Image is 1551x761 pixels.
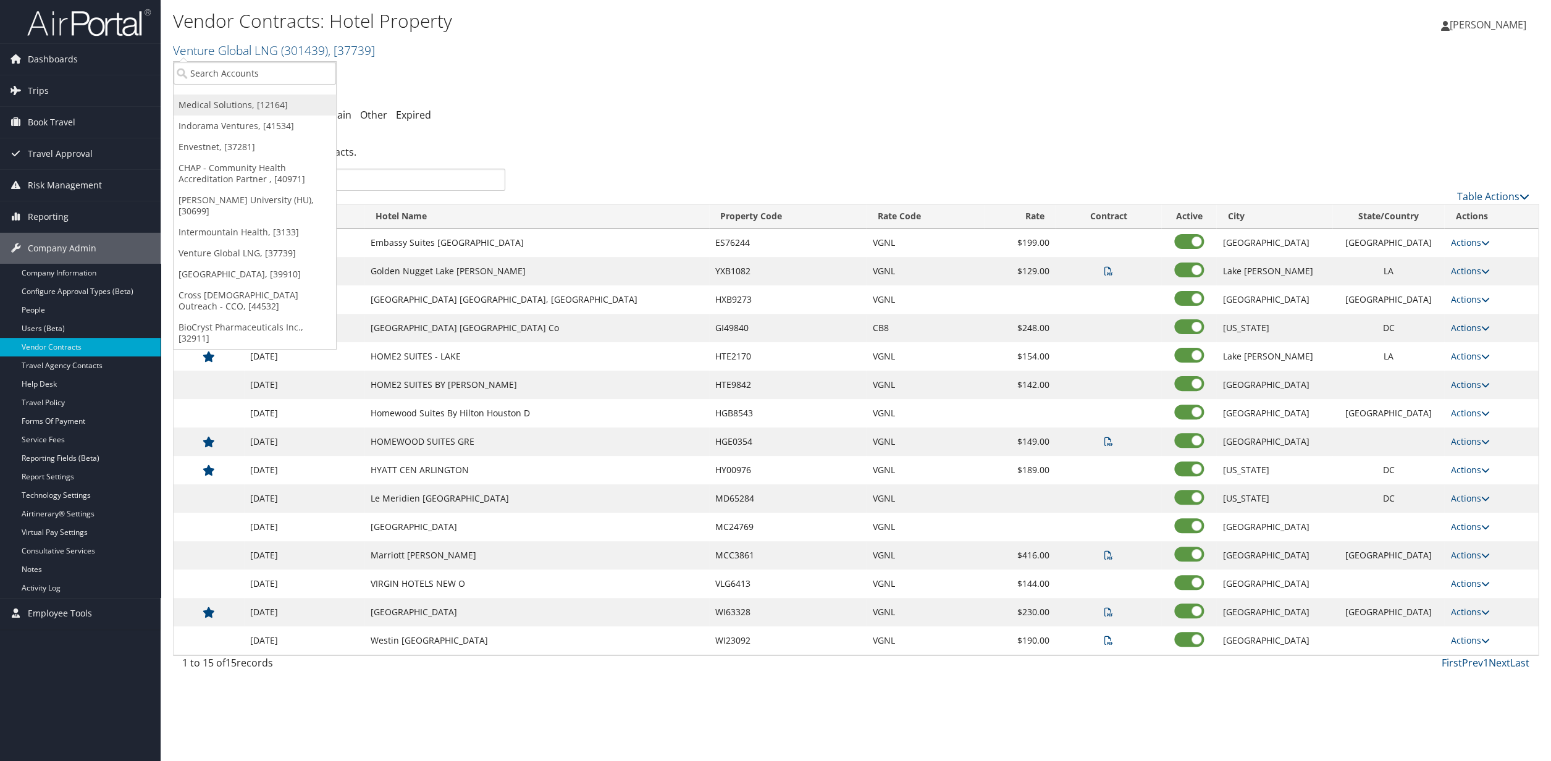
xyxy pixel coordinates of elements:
a: [PERSON_NAME] University (HU), [30699] [174,190,336,222]
td: $416.00 [985,541,1056,570]
td: $199.00 [985,229,1056,257]
td: Homewood Suites By Hilton Houston D [364,399,709,427]
a: BioCryst Pharmaceuticals Inc., [32911] [174,317,336,349]
div: There are contracts. [173,135,1539,169]
td: CB8 [866,314,984,342]
a: Actions [1450,492,1489,504]
td: [DATE] [244,456,364,484]
td: [GEOGRAPHIC_DATA] [GEOGRAPHIC_DATA] Co [364,314,709,342]
td: [GEOGRAPHIC_DATA] [1216,427,1332,456]
td: [DATE] [244,541,364,570]
a: Intermountain Health, [3133] [174,222,336,243]
td: DC [1332,484,1444,513]
td: [GEOGRAPHIC_DATA] [1216,626,1332,655]
td: [US_STATE] [1216,314,1332,342]
td: HYATT CEN ARLINGTON [364,456,709,484]
a: Actions [1450,606,1489,618]
td: VGNL [866,513,984,541]
td: VGNL [866,229,984,257]
td: VGNL [866,570,984,598]
span: Book Travel [28,107,75,138]
td: $144.00 [985,570,1056,598]
span: 15 [225,656,237,670]
a: Actions [1450,407,1489,419]
td: $190.00 [985,626,1056,655]
td: [GEOGRAPHIC_DATA] [1332,229,1444,257]
td: [GEOGRAPHIC_DATA] [364,513,709,541]
td: VGNL [866,541,984,570]
td: [GEOGRAPHIC_DATA] [1216,513,1332,541]
div: 1 to 15 of records [182,655,505,676]
input: Search [182,169,505,191]
td: HGB8543 [709,399,867,427]
a: Actions [1450,237,1489,248]
a: Actions [1450,521,1489,532]
td: VGNL [866,285,984,314]
span: Employee Tools [28,598,92,629]
td: Lake [PERSON_NAME] [1216,257,1332,285]
td: [GEOGRAPHIC_DATA] [GEOGRAPHIC_DATA], [GEOGRAPHIC_DATA] [364,285,709,314]
td: [GEOGRAPHIC_DATA] [1216,285,1332,314]
td: Embassy Suites [GEOGRAPHIC_DATA] [364,229,709,257]
td: VGNL [866,626,984,655]
td: [GEOGRAPHIC_DATA] [1216,598,1332,626]
a: [GEOGRAPHIC_DATA], [39910] [174,264,336,285]
a: Actions [1450,634,1489,646]
a: Indorama Ventures, [41534] [174,116,336,137]
span: , [ 37739 ] [328,42,375,59]
th: City: activate to sort column ascending [1216,204,1332,229]
td: VGNL [866,257,984,285]
th: State/Country: activate to sort column ascending [1332,204,1444,229]
td: [DATE] [244,513,364,541]
td: [DATE] [244,342,364,371]
td: Le Meridien [GEOGRAPHIC_DATA] [364,484,709,513]
td: [US_STATE] [1216,484,1332,513]
td: [GEOGRAPHIC_DATA] [1216,229,1332,257]
td: VGNL [866,484,984,513]
td: $154.00 [985,342,1056,371]
span: Company Admin [28,233,96,264]
td: [GEOGRAPHIC_DATA] [1332,285,1444,314]
td: [DATE] [244,371,364,399]
td: DC [1332,314,1444,342]
td: [DATE] [244,598,364,626]
a: Actions [1450,350,1489,362]
td: $189.00 [985,456,1056,484]
span: Trips [28,75,49,106]
a: Venture Global LNG [173,42,375,59]
a: Other [360,108,387,122]
a: Expired [396,108,431,122]
td: $142.00 [985,371,1056,399]
th: Rate Code: activate to sort column ascending [866,204,984,229]
a: Last [1510,656,1529,670]
a: Actions [1450,549,1489,561]
th: Active: activate to sort column ascending [1161,204,1216,229]
td: [GEOGRAPHIC_DATA] [1216,541,1332,570]
span: Reporting [28,201,69,232]
td: VIRGIN HOTELS NEW O [364,570,709,598]
td: Lake [PERSON_NAME] [1216,342,1332,371]
a: Table Actions [1457,190,1529,203]
span: ( 301439 ) [281,42,328,59]
td: [GEOGRAPHIC_DATA] [1216,371,1332,399]
th: Rate: activate to sort column ascending [985,204,1056,229]
td: [DATE] [244,570,364,598]
td: ES76244 [709,229,867,257]
a: [PERSON_NAME] [1441,6,1539,43]
th: Hotel Name: activate to sort column descending [364,204,709,229]
th: Actions [1444,204,1538,229]
th: Property Code: activate to sort column ascending [709,204,867,229]
a: Envestnet, [37281] [174,137,336,158]
img: airportal-logo.png [27,8,151,37]
td: [US_STATE] [1216,456,1332,484]
a: Actions [1450,293,1489,305]
td: VGNL [866,598,984,626]
td: VGNL [866,371,984,399]
span: Travel Approval [28,138,93,169]
td: [GEOGRAPHIC_DATA] [1216,570,1332,598]
td: VGNL [866,399,984,427]
span: [PERSON_NAME] [1450,18,1526,32]
td: Westin [GEOGRAPHIC_DATA] [364,626,709,655]
a: Actions [1450,464,1489,476]
td: YXB1082 [709,257,867,285]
